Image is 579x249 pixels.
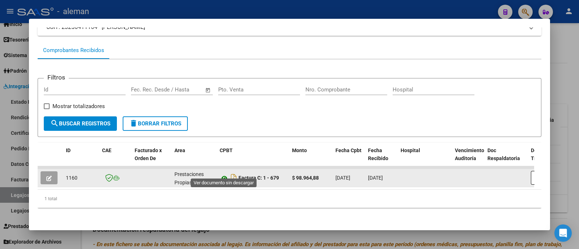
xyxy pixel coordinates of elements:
[172,143,217,175] datatable-header-cell: Area
[44,116,117,131] button: Buscar Registros
[292,175,319,181] strong: $ 98.964,88
[38,190,541,208] div: 1 total
[365,143,398,175] datatable-header-cell: Fecha Recibido
[131,86,160,93] input: Fecha inicio
[485,143,528,175] datatable-header-cell: Doc Respaldatoria
[455,147,484,162] span: Vencimiento Auditoría
[66,175,77,181] span: 1160
[50,120,110,127] span: Buscar Registros
[531,147,560,162] span: Doc Trazabilidad
[99,143,132,175] datatable-header-cell: CAE
[132,143,172,175] datatable-header-cell: Facturado x Orden De
[238,175,279,181] strong: Factura C: 1 - 679
[123,116,188,131] button: Borrar Filtros
[66,147,71,153] span: ID
[44,73,69,82] h3: Filtros
[46,23,524,31] mat-panel-title: CUIT: 23256411164 - [PERSON_NAME]
[289,143,333,175] datatable-header-cell: Monto
[401,147,420,153] span: Hospital
[38,18,541,36] mat-expansion-panel-header: CUIT: 23256411164 - [PERSON_NAME]
[217,143,289,175] datatable-header-cell: CPBT
[174,147,185,153] span: Area
[528,143,571,175] datatable-header-cell: Doc Trazabilidad
[335,175,350,181] span: [DATE]
[368,175,383,181] span: [DATE]
[487,147,520,162] span: Doc Respaldatoria
[452,143,485,175] datatable-header-cell: Vencimiento Auditoría
[129,119,138,128] mat-icon: delete
[554,224,572,242] div: Open Intercom Messenger
[52,102,105,111] span: Mostrar totalizadores
[220,147,233,153] span: CPBT
[333,143,365,175] datatable-header-cell: Fecha Cpbt
[135,147,162,162] span: Facturado x Orden De
[292,147,307,153] span: Monto
[204,86,212,94] button: Open calendar
[167,86,202,93] input: Fecha fin
[50,119,59,128] mat-icon: search
[63,143,99,175] datatable-header-cell: ID
[368,147,388,162] span: Fecha Recibido
[129,120,181,127] span: Borrar Filtros
[174,171,204,185] span: Prestaciones Propias
[398,143,452,175] datatable-header-cell: Hospital
[43,46,104,55] div: Comprobantes Recibidos
[102,147,111,153] span: CAE
[229,172,238,184] i: Descargar documento
[335,147,362,153] span: Fecha Cpbt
